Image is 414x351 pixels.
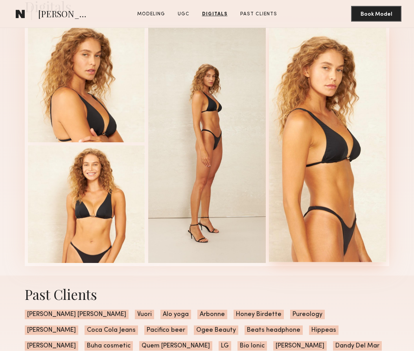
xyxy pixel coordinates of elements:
[194,325,238,335] span: Ogee Beauty
[135,310,154,319] span: Vuori
[351,6,401,22] button: Book Model
[25,325,78,335] span: [PERSON_NAME]
[237,11,280,18] a: Past Clients
[139,341,212,351] span: Quem [PERSON_NAME]
[197,310,227,319] span: Arbonne
[134,11,168,18] a: Modeling
[85,325,138,335] span: Coca Cola Jeans
[273,341,327,351] span: [PERSON_NAME]
[25,285,390,303] div: Past Clients
[234,310,284,319] span: Honey Birdette
[160,310,191,319] span: Alo yoga
[351,10,401,17] a: Book Model
[144,325,188,335] span: Pacifico beer
[333,341,382,351] span: Dandy Del Mar
[290,310,325,319] span: Pureology
[237,341,267,351] span: Bio Ionic
[85,341,133,351] span: Buha cosmetic
[199,11,231,18] a: Digitals
[219,341,231,351] span: LG
[175,11,193,18] a: UGC
[38,8,93,22] span: [PERSON_NAME]
[25,310,129,319] span: [PERSON_NAME] [PERSON_NAME]
[25,341,78,351] span: [PERSON_NAME]
[245,325,303,335] span: Beats headphone
[309,325,339,335] span: Hippeas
